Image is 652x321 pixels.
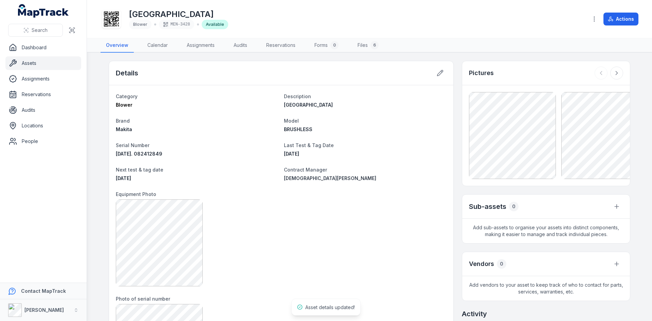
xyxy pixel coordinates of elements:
a: Files6 [352,38,384,53]
strong: Contact MapTrack [21,288,66,294]
a: Reservations [261,38,301,53]
span: Brand [116,118,130,124]
button: Search [8,24,63,37]
h3: Vendors [469,259,494,269]
span: Description [284,93,311,99]
span: Makita [116,126,132,132]
span: Contract Manager [284,167,327,173]
h2: Sub-assets [469,202,506,211]
div: 0 [330,41,339,49]
a: Assets [5,56,81,70]
a: Forms0 [309,38,344,53]
strong: [PERSON_NAME] [24,307,64,313]
a: People [5,135,81,148]
span: BRUSHLESS [284,126,312,132]
span: [DATE]. 082412849 [116,151,162,157]
div: MEN-3428 [159,20,194,29]
h3: Pictures [469,68,494,78]
span: Category [116,93,138,99]
span: Next test & tag date [116,167,163,173]
a: [DEMOGRAPHIC_DATA][PERSON_NAME] [284,175,447,182]
span: [GEOGRAPHIC_DATA] [284,102,333,108]
span: Blower [133,22,147,27]
h2: Details [116,68,138,78]
span: Model [284,118,299,124]
span: Serial Number [116,142,149,148]
a: Dashboard [5,41,81,54]
span: Add sub-assets to organise your assets into distinct components, making it easier to manage and t... [462,219,630,243]
a: Assignments [5,72,81,86]
a: Audits [228,38,253,53]
span: Photo of serial number [116,296,170,302]
button: Actions [603,13,638,25]
div: 0 [509,202,519,211]
h2: Activity [462,309,487,319]
a: Overview [101,38,134,53]
span: [DATE] [116,175,131,181]
span: Blower [116,102,132,108]
a: Reservations [5,88,81,101]
span: Equipment Photo [116,191,156,197]
span: [DATE] [284,151,299,157]
h1: [GEOGRAPHIC_DATA] [129,9,228,20]
a: Calendar [142,38,173,53]
div: 6 [370,41,379,49]
a: Assignments [181,38,220,53]
div: Available [202,20,228,29]
a: MapTrack [18,4,69,18]
a: Locations [5,119,81,132]
a: Audits [5,103,81,117]
time: 8/5/2025, 11:25:00 AM [284,151,299,157]
span: Asset details updated! [305,304,355,310]
span: Search [32,27,48,34]
div: 0 [497,259,506,269]
span: Add vendors to your asset to keep track of who to contact for parts, services, warranties, etc. [462,276,630,301]
time: 2/5/2026, 10:25:00 AM [116,175,131,181]
span: Last Test & Tag Date [284,142,334,148]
